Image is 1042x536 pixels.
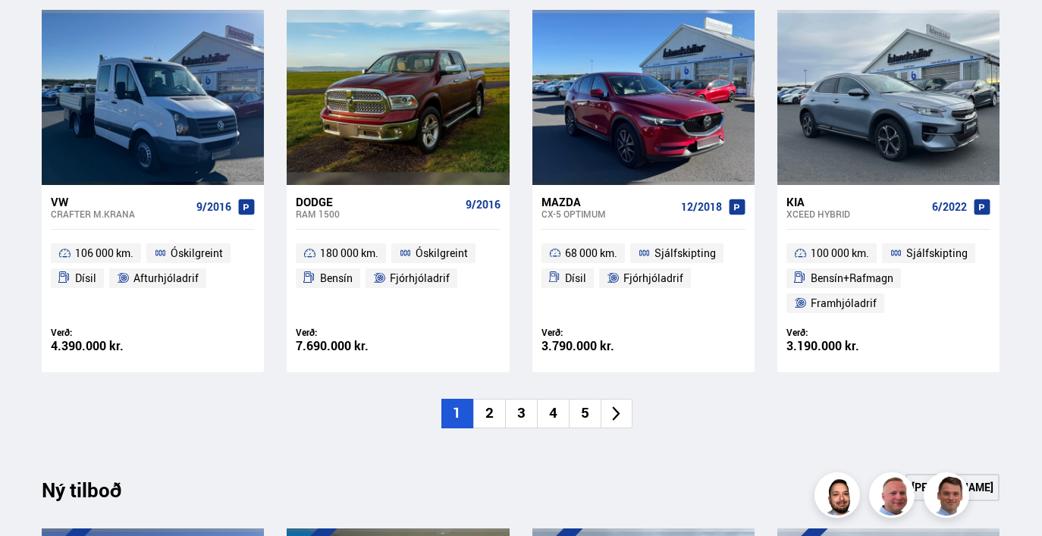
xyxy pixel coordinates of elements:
[569,399,601,428] li: 5
[196,201,231,213] span: 9/2016
[42,478,148,510] div: Ný tilboð
[541,327,644,338] div: Verð:
[505,399,537,428] li: 3
[786,327,889,338] div: Verð:
[296,208,459,219] div: RAM 1500
[42,185,264,372] a: VW Crafter M.KRANA 9/2016 106 000 km. Óskilgreint Dísil Afturhjóladrif Verð: 4.390.000 kr.
[296,195,459,208] div: Dodge
[786,195,926,208] div: Kia
[906,244,968,262] span: Sjálfskipting
[320,269,353,287] span: Bensín
[171,244,223,262] span: Óskilgreint
[811,244,869,262] span: 100 000 km.
[287,185,509,372] a: Dodge RAM 1500 9/2016 180 000 km. Óskilgreint Bensín Fjórhjóladrif Verð: 7.690.000 kr.
[817,475,862,520] img: nhp88E3Fdnt1Opn2.png
[871,475,917,520] img: siFngHWaQ9KaOqBr.png
[296,327,398,338] div: Verð:
[541,208,675,219] div: CX-5 OPTIMUM
[51,208,190,219] div: Crafter M.KRANA
[932,201,967,213] span: 6/2022
[811,269,893,287] span: Bensín+Rafmagn
[565,269,586,287] span: Dísil
[811,294,877,312] span: Framhjóladrif
[390,269,450,287] span: Fjórhjóladrif
[786,208,926,219] div: XCeed HYBRID
[75,269,96,287] span: Dísil
[532,185,755,372] a: Mazda CX-5 OPTIMUM 12/2018 68 000 km. Sjálfskipting Dísil Fjórhjóladrif Verð: 3.790.000 kr.
[926,475,971,520] img: FbJEzSuNWCJXmdc-.webp
[75,244,133,262] span: 106 000 km.
[296,340,398,353] div: 7.690.000 kr.
[51,340,153,353] div: 4.390.000 kr.
[441,399,473,428] li: 1
[565,244,617,262] span: 68 000 km.
[681,201,722,213] span: 12/2018
[654,244,716,262] span: Sjálfskipting
[51,195,190,208] div: VW
[466,199,501,211] span: 9/2016
[12,6,58,52] button: Opna LiveChat spjallviðmót
[541,340,644,353] div: 3.790.000 kr.
[623,269,683,287] span: Fjórhjóladrif
[473,399,505,428] li: 2
[541,195,675,208] div: Mazda
[537,399,569,428] li: 4
[786,340,889,353] div: 3.190.000 kr.
[51,327,153,338] div: Verð:
[777,185,1000,372] a: Kia XCeed HYBRID 6/2022 100 000 km. Sjálfskipting Bensín+Rafmagn Framhjóladrif Verð: 3.190.000 kr.
[133,269,199,287] span: Afturhjóladrif
[320,244,378,262] span: 180 000 km.
[416,244,468,262] span: Óskilgreint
